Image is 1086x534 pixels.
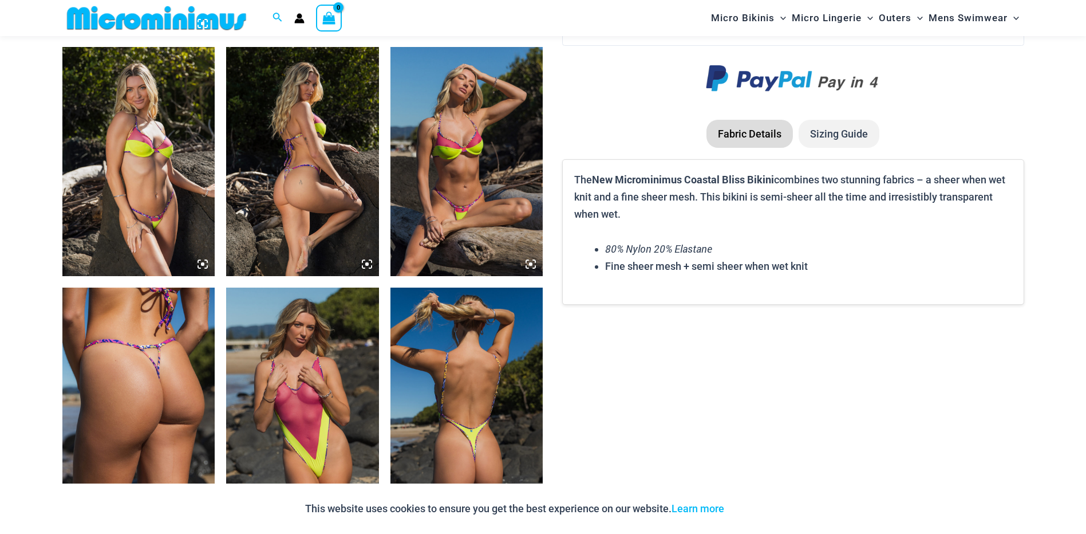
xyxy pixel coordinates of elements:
button: Accept [733,495,781,523]
img: Coastal Bliss Leopard Sunset 3223 Underwire Top 4275 Micro Bikini [62,47,215,276]
img: MM SHOP LOGO FLAT [62,5,251,31]
span: Menu Toggle [862,3,873,33]
a: Micro BikinisMenu ToggleMenu Toggle [708,3,789,33]
li: Sizing Guide [799,120,879,148]
span: Micro Lingerie [792,3,862,33]
b: New Microminimus Coastal Bliss Bikini [592,172,774,186]
a: Learn more [672,502,724,515]
span: Mens Swimwear [929,3,1008,33]
a: Mens SwimwearMenu ToggleMenu Toggle [926,3,1022,33]
img: Coastal Bliss Leopard Sunset 3223 Underwire Top 4275 Micro Bikini [390,47,543,276]
span: Outers [879,3,911,33]
img: Coastal Bliss Leopard Sunset 4275 Micro Bikini [62,288,215,517]
img: Coastal Bliss Leopard Sunset 827 One Piece Monokini [226,288,379,517]
a: Search icon link [273,11,283,25]
img: Coastal Bliss Leopard Sunset 3223 Underwire Top 4275 Micro Bikini [226,47,379,276]
nav: Site Navigation [706,2,1024,34]
li: Fine sheer mesh + semi sheer when wet knit [605,258,1012,275]
a: View Shopping Cart, empty [316,5,342,31]
a: Account icon link [294,13,305,23]
p: The combines two stunning fabrics – a sheer when wet knit and a fine sheer mesh. This bikini is s... [574,171,1012,222]
li: Fabric Details [706,120,793,148]
span: Micro Bikinis [711,3,775,33]
em: 80% Nylon 20% Elastane [605,242,712,256]
a: OutersMenu ToggleMenu Toggle [876,3,926,33]
p: This website uses cookies to ensure you get the best experience on our website. [305,500,724,517]
span: Menu Toggle [775,3,786,33]
span: Menu Toggle [911,3,923,33]
a: Micro LingerieMenu ToggleMenu Toggle [789,3,876,33]
img: Coastal Bliss Leopard Sunset 827 One Piece Monokini [390,288,543,517]
span: Menu Toggle [1008,3,1019,33]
